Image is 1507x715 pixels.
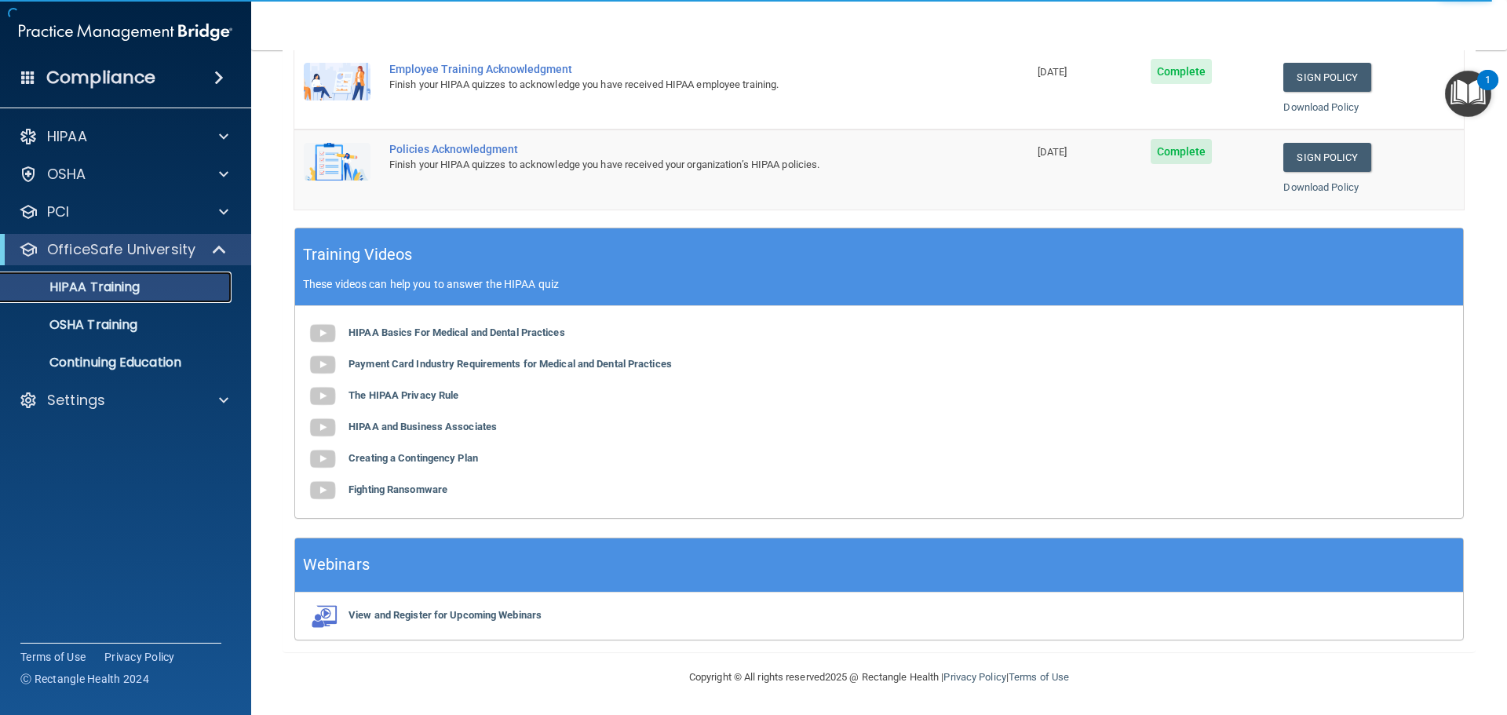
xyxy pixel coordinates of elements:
a: Sign Policy [1283,63,1370,92]
div: Policies Acknowledgment [389,143,950,155]
a: Terms of Use [20,649,86,665]
img: gray_youtube_icon.38fcd6cc.png [307,381,338,412]
p: PCI [47,202,69,221]
p: Continuing Education [10,355,224,370]
button: Open Resource Center, 1 new notification [1445,71,1491,117]
img: gray_youtube_icon.38fcd6cc.png [307,475,338,506]
p: These videos can help you to answer the HIPAA quiz [303,278,1455,290]
span: [DATE] [1038,146,1067,158]
b: HIPAA Basics For Medical and Dental Practices [348,326,565,338]
a: Terms of Use [1009,671,1069,683]
b: Payment Card Industry Requirements for Medical and Dental Practices [348,358,672,370]
span: Complete [1151,59,1213,84]
a: OSHA [19,165,228,184]
iframe: Drift Widget Chat Controller [1235,604,1488,666]
p: OSHA Training [10,317,137,333]
img: gray_youtube_icon.38fcd6cc.png [307,443,338,475]
img: webinarIcon.c7ebbf15.png [307,604,338,628]
div: Copyright © All rights reserved 2025 @ Rectangle Health | | [593,652,1166,702]
div: 1 [1485,80,1491,100]
span: Complete [1151,139,1213,164]
img: gray_youtube_icon.38fcd6cc.png [307,318,338,349]
a: Privacy Policy [943,671,1005,683]
a: Download Policy [1283,101,1359,113]
p: OfficeSafe University [47,240,195,259]
img: PMB logo [19,16,232,48]
a: OfficeSafe University [19,240,228,259]
a: Sign Policy [1283,143,1370,172]
a: Privacy Policy [104,649,175,665]
p: HIPAA Training [10,279,140,295]
h5: Training Videos [303,241,413,268]
a: PCI [19,202,228,221]
img: gray_youtube_icon.38fcd6cc.png [307,349,338,381]
h5: Webinars [303,551,370,578]
a: Download Policy [1283,181,1359,193]
div: Finish your HIPAA quizzes to acknowledge you have received HIPAA employee training. [389,75,950,94]
a: HIPAA [19,127,228,146]
p: HIPAA [47,127,87,146]
b: View and Register for Upcoming Webinars [348,609,542,621]
p: OSHA [47,165,86,184]
span: [DATE] [1038,66,1067,78]
img: gray_youtube_icon.38fcd6cc.png [307,412,338,443]
p: Settings [47,391,105,410]
div: Employee Training Acknowledgment [389,63,950,75]
div: Finish your HIPAA quizzes to acknowledge you have received your organization’s HIPAA policies. [389,155,950,174]
b: Creating a Contingency Plan [348,452,478,464]
b: The HIPAA Privacy Rule [348,389,458,401]
a: Settings [19,391,228,410]
b: Fighting Ransomware [348,483,447,495]
b: HIPAA and Business Associates [348,421,497,432]
span: Ⓒ Rectangle Health 2024 [20,671,149,687]
h4: Compliance [46,67,155,89]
